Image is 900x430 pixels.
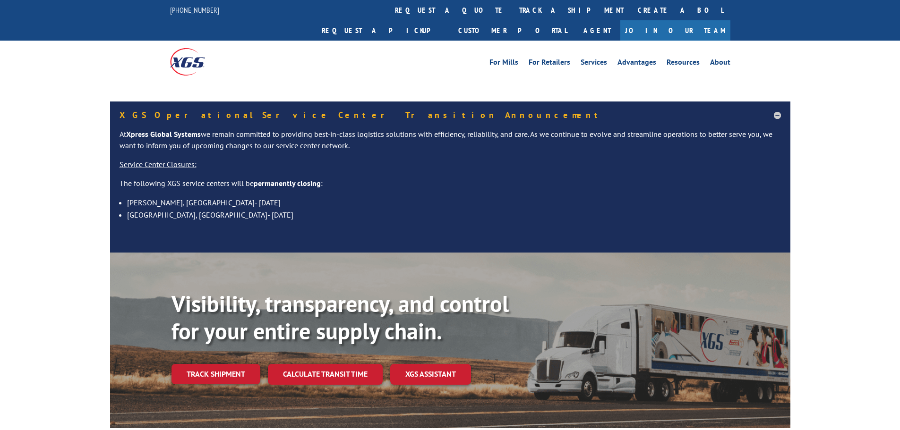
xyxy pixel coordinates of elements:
[120,111,781,119] h5: XGS Operational Service Center Transition Announcement
[581,59,607,69] a: Services
[489,59,518,69] a: For Mills
[451,20,574,41] a: Customer Portal
[617,59,656,69] a: Advantages
[126,129,201,139] strong: Xpress Global Systems
[667,59,700,69] a: Resources
[390,364,471,384] a: XGS ASSISTANT
[315,20,451,41] a: Request a pickup
[170,5,219,15] a: [PHONE_NUMBER]
[529,59,570,69] a: For Retailers
[127,196,781,209] li: [PERSON_NAME], [GEOGRAPHIC_DATA]- [DATE]
[120,129,781,159] p: At we remain committed to providing best-in-class logistics solutions with efficiency, reliabilit...
[171,364,260,384] a: Track shipment
[254,178,321,188] strong: permanently closing
[127,209,781,221] li: [GEOGRAPHIC_DATA], [GEOGRAPHIC_DATA]- [DATE]
[120,160,197,169] u: Service Center Closures:
[171,289,509,346] b: Visibility, transparency, and control for your entire supply chain.
[120,178,781,197] p: The following XGS service centers will be :
[268,364,383,384] a: Calculate transit time
[620,20,730,41] a: Join Our Team
[574,20,620,41] a: Agent
[710,59,730,69] a: About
